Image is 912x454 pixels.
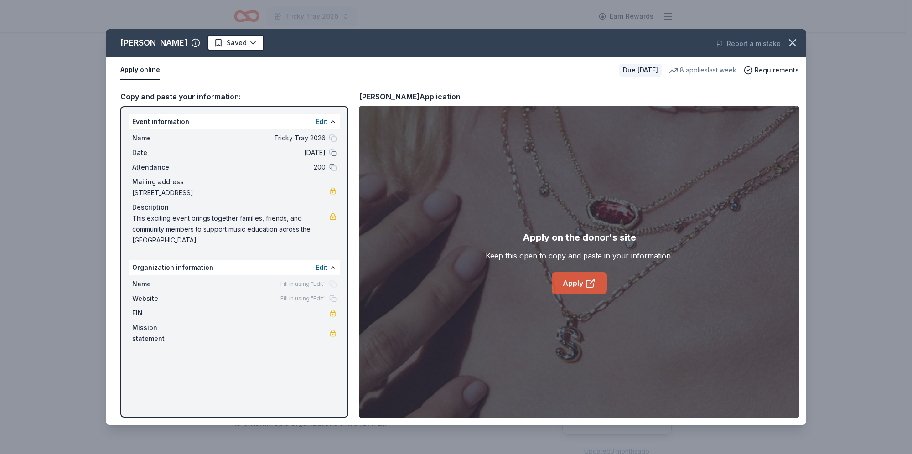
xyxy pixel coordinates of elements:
span: Mission statement [132,322,193,344]
a: Apply [552,272,607,294]
span: Requirements [755,65,799,76]
span: Saved [227,37,247,48]
div: Description [132,202,337,213]
span: [STREET_ADDRESS] [132,187,329,198]
button: Report a mistake [716,38,781,49]
span: 200 [193,162,326,173]
span: Tricky Tray 2026 [193,133,326,144]
div: [PERSON_NAME] Application [359,91,461,103]
div: Copy and paste your information: [120,91,348,103]
button: Edit [316,116,327,127]
div: Event information [129,114,340,129]
button: Apply online [120,61,160,80]
span: Fill in using "Edit" [280,295,326,302]
span: [DATE] [193,147,326,158]
span: Website [132,293,193,304]
div: Organization information [129,260,340,275]
div: Due [DATE] [619,64,662,77]
button: Saved [207,35,264,51]
span: This exciting event brings together families, friends, and community members to support music edu... [132,213,329,246]
button: Requirements [744,65,799,76]
span: Name [132,279,193,289]
div: [PERSON_NAME] [120,36,187,50]
button: Edit [316,262,327,273]
span: Attendance [132,162,193,173]
div: 8 applies last week [669,65,736,76]
div: Keep this open to copy and paste in your information. [486,250,673,261]
div: Mailing address [132,176,337,187]
span: Fill in using "Edit" [280,280,326,288]
span: Date [132,147,193,158]
span: Name [132,133,193,144]
span: EIN [132,308,193,319]
div: Apply on the donor's site [523,230,636,245]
